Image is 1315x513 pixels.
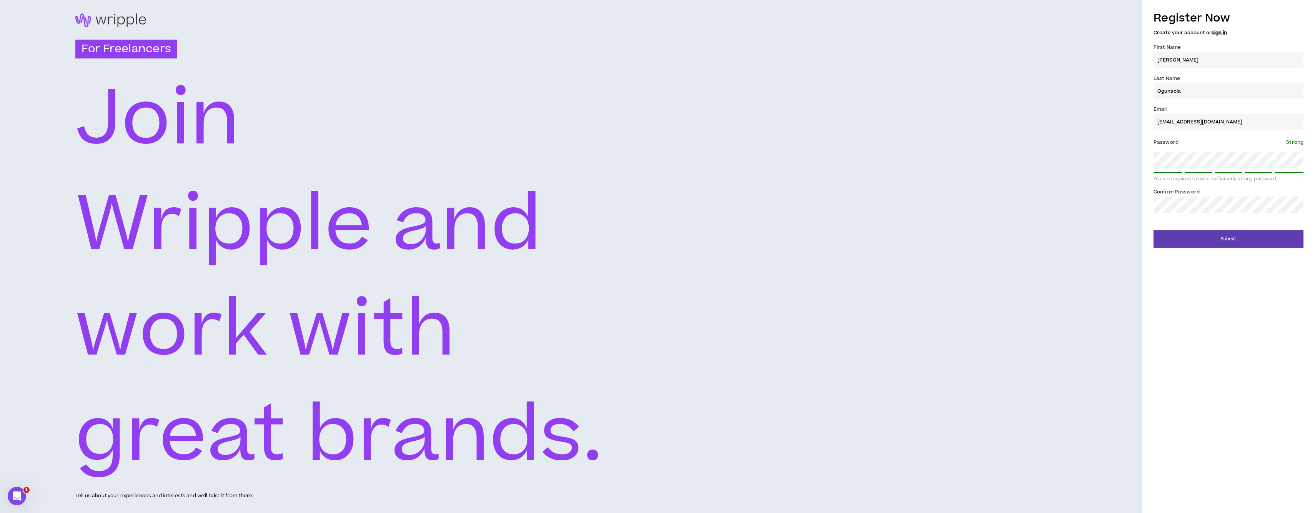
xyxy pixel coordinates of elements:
[1154,176,1303,182] div: You are required to use a sufficiently strong password.
[1154,41,1181,53] label: First Name
[1154,72,1180,85] label: Last Name
[23,487,30,493] span: 1
[1212,29,1227,36] a: sign in
[75,492,253,500] p: Tell us about your experiences and interests and we'll take it from there.
[1154,10,1303,26] h3: Register Now
[1154,139,1179,146] span: Password
[75,171,542,280] text: Wripple and
[1154,83,1303,99] input: Last name
[1154,103,1167,115] label: Email
[1154,52,1303,68] input: First name
[1154,114,1303,130] input: Enter Email
[1154,30,1303,35] h5: Create your account or
[1286,139,1303,146] span: Strong
[1154,230,1303,248] button: Submit
[75,65,240,175] text: Join
[75,40,177,59] h3: For Freelancers
[1154,186,1200,198] label: Confirm Password
[8,487,26,505] iframe: Intercom live chat
[75,382,603,491] text: great brands.
[75,276,456,386] text: work with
